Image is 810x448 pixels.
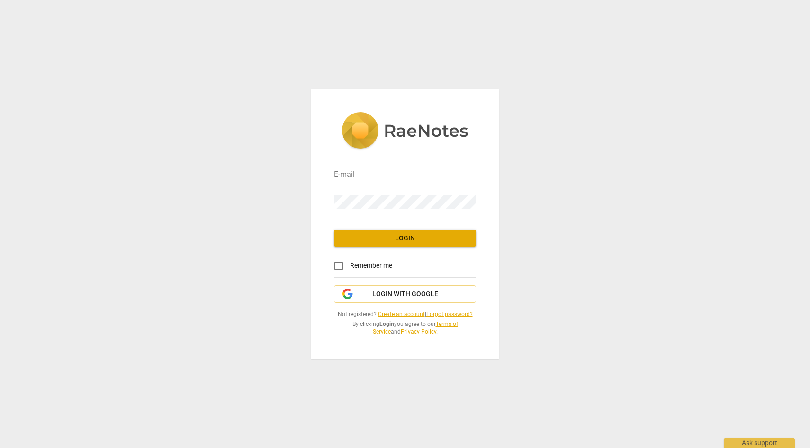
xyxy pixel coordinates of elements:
img: 5ac2273c67554f335776073100b6d88f.svg [342,112,468,151]
span: Remember me [350,261,392,271]
span: Login [342,234,468,243]
a: Terms of Service [373,321,458,335]
a: Forgot password? [426,311,473,317]
span: Login with Google [372,290,438,299]
a: Privacy Policy [401,328,436,335]
button: Login [334,230,476,247]
button: Login with Google [334,285,476,303]
div: Ask support [724,438,795,448]
span: Not registered? | [334,310,476,318]
b: Login [379,321,394,327]
a: Create an account [378,311,425,317]
span: By clicking you agree to our and . [334,320,476,336]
